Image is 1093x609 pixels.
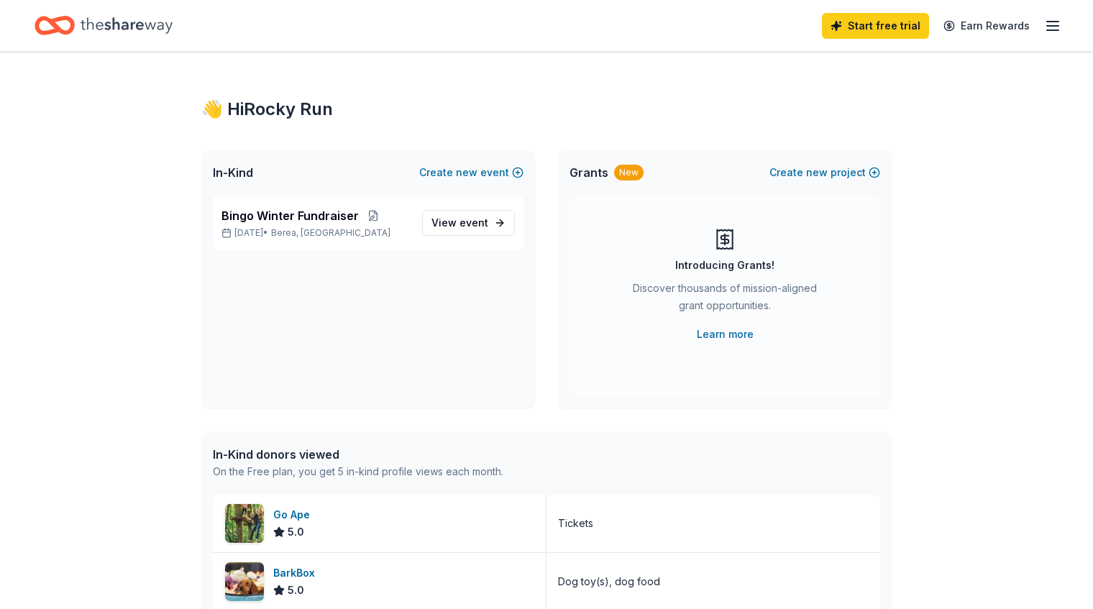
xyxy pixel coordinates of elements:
img: Image for Go Ape [225,504,264,543]
span: Grants [570,164,608,181]
div: BarkBox [273,564,321,582]
div: In-Kind donors viewed [213,446,503,463]
div: 👋 Hi Rocky Run [201,98,892,121]
div: Tickets [558,515,593,532]
span: new [456,164,477,181]
a: Home [35,9,173,42]
p: [DATE] • [221,227,411,239]
span: 5.0 [288,523,304,541]
div: Go Ape [273,506,316,523]
span: Bingo Winter Fundraiser [221,207,359,224]
div: Dog toy(s), dog food [558,573,660,590]
div: Discover thousands of mission-aligned grant opportunities. [627,280,823,320]
span: new [806,164,828,181]
span: In-Kind [213,164,253,181]
span: 5.0 [288,582,304,599]
div: Introducing Grants! [675,257,774,274]
a: View event [422,210,515,236]
a: Start free trial [822,13,929,39]
a: Learn more [697,326,754,343]
button: Createnewevent [419,164,523,181]
a: Earn Rewards [935,13,1038,39]
img: Image for BarkBox [225,562,264,601]
div: On the Free plan, you get 5 in-kind profile views each month. [213,463,503,480]
span: View [431,214,488,232]
div: New [614,165,644,180]
span: Berea, [GEOGRAPHIC_DATA] [271,227,390,239]
span: event [459,216,488,229]
button: Createnewproject [769,164,880,181]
